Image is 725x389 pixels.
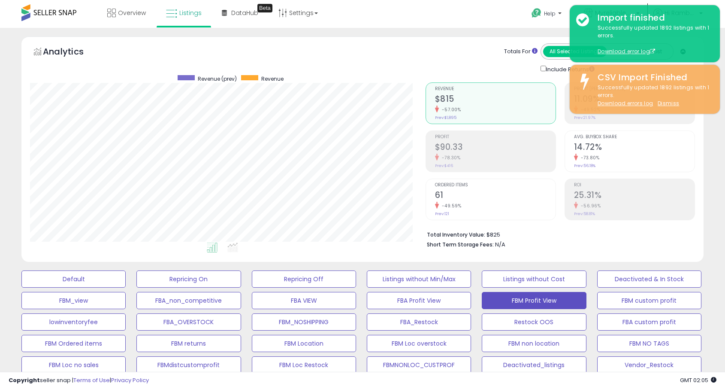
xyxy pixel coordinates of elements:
[534,64,605,74] div: Include Returns
[136,335,241,352] button: FBM returns
[427,231,485,238] b: Total Inventory Value:
[252,270,356,288] button: Repricing Off
[482,313,586,331] button: Restock OOS
[179,9,202,17] span: Listings
[591,24,713,56] div: Successfully updated 1892 listings with 1 errors.
[261,75,284,82] span: Revenue
[591,12,713,24] div: Import finished
[439,203,462,209] small: -49.59%
[435,142,556,154] h2: $90.33
[435,163,453,168] small: Prev: $416
[574,190,695,202] h2: 25.31%
[198,75,237,82] span: Revenue (prev)
[591,84,713,108] div: Successfully updated 1892 listings with 1 errors.
[21,356,126,374] button: FBM Loc no sales
[9,377,149,385] div: seller snap | |
[427,229,689,239] li: $825
[231,9,258,17] span: DataHub
[435,135,556,140] span: Profit
[367,356,471,374] button: FBMNONLOC_CUSTPROF
[367,313,471,331] button: FBA_Restock
[73,376,110,384] a: Terms of Use
[574,183,695,188] span: ROI
[544,10,556,17] span: Help
[435,183,556,188] span: Ordered Items
[435,190,556,202] h2: 61
[111,376,149,384] a: Privacy Policy
[680,376,716,384] span: 2025-09-16 02:05 GMT
[543,46,607,57] button: All Selected Listings
[367,270,471,288] button: Listings without Min/Max
[427,241,494,248] b: Short Term Storage Fees:
[658,100,679,107] u: Dismiss
[43,46,100,60] h5: Analytics
[482,356,586,374] button: Deactivated_listings
[574,211,595,216] small: Prev: 58.81%
[574,135,695,140] span: Avg. Buybox Share
[136,292,241,309] button: FBA_non_competitive
[435,87,556,91] span: Revenue
[597,270,701,288] button: Deactivated & In Stock
[597,292,701,309] button: FBM custom profit
[136,356,241,374] button: FBMdistcustomprofit
[252,356,356,374] button: FBM Loc Restock
[21,313,126,331] button: lowinventoryfee
[598,100,653,107] a: Download errors log
[482,292,586,309] button: FBM Profit View
[574,163,595,168] small: Prev: 56.18%
[591,71,713,84] div: CSV Import Finished
[9,376,40,384] strong: Copyright
[531,8,542,18] i: Get Help
[21,292,126,309] button: FBM_view
[578,155,600,161] small: -73.80%
[525,1,570,28] a: Help
[252,335,356,352] button: FBM Location
[435,115,456,120] small: Prev: $1,895
[252,313,356,331] button: FBM_NOSHIPPING
[482,335,586,352] button: FBM non location
[21,335,126,352] button: FBM Ordered items
[257,4,272,12] div: Tooltip anchor
[578,203,601,209] small: -56.96%
[598,48,655,55] a: Download error log
[252,292,356,309] button: FBA VIEW
[367,292,471,309] button: FBA Profit View
[367,335,471,352] button: FBM Loc overstock
[597,313,701,331] button: FBA custom profit
[597,335,701,352] button: FBM NO TAGS
[435,94,556,106] h2: $815
[118,9,146,17] span: Overview
[435,211,449,216] small: Prev: 121
[574,142,695,154] h2: 14.72%
[482,270,586,288] button: Listings without Cost
[439,155,461,161] small: -78.30%
[136,270,241,288] button: Repricing On
[574,115,595,120] small: Prev: 21.97%
[21,270,126,288] button: Default
[136,313,241,331] button: FBA_OVERSTOCK
[597,356,701,374] button: Vendor_Restock
[495,240,505,249] span: N/A
[439,106,461,113] small: -57.00%
[504,48,538,56] div: Totals For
